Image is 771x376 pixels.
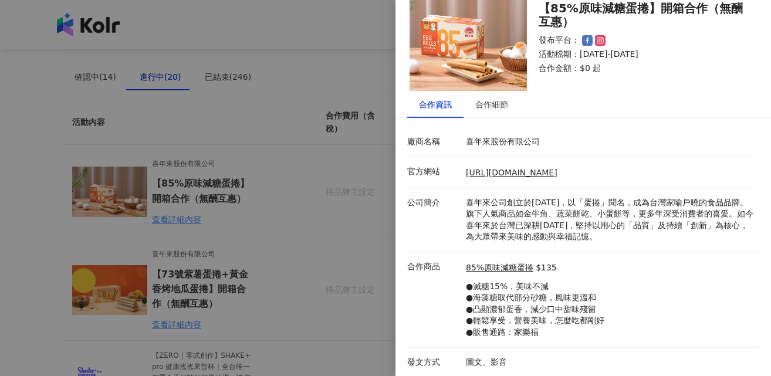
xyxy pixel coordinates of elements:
[536,262,557,274] p: $135
[466,168,557,177] a: [URL][DOMAIN_NAME]
[539,35,580,46] p: 發布平台：
[466,197,753,243] p: 喜年來公司創立於[DATE]，以「蛋捲」聞名，成為台灣家喻戶曉的食品品牌。旗下人氣商品如金牛角、蔬菜餅乾、小蛋餅等，更多年深受消費者的喜愛。如今喜年來於台灣已深耕[DATE]，堅持以用心的「品質...
[407,136,460,148] p: 廠商名稱
[539,63,745,74] p: 合作金額： $0 起
[407,357,460,368] p: 發文方式
[475,98,508,111] div: 合作細節
[539,2,745,29] div: 【85%原味減糖蛋捲】開箱合作（無酬互惠）
[466,136,753,148] p: 喜年來股份有限公司
[539,49,745,60] p: 活動檔期：[DATE]-[DATE]
[466,262,533,274] a: 85%原味減糖蛋捲
[407,166,460,178] p: 官方網站
[466,357,753,368] p: 圖文、影音
[466,281,604,338] p: ●減糖15%，美味不減 ●海藻糖取代部分砂糖，風味更溫和 ●凸顯濃郁蛋香，減少口中甜味殘留 ●輕鬆享受，營養美味，怎麼吃都剛好 ●販售通路：家樂福
[419,98,452,111] div: 合作資訊
[407,197,460,209] p: 公司簡介
[407,261,460,273] p: 合作商品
